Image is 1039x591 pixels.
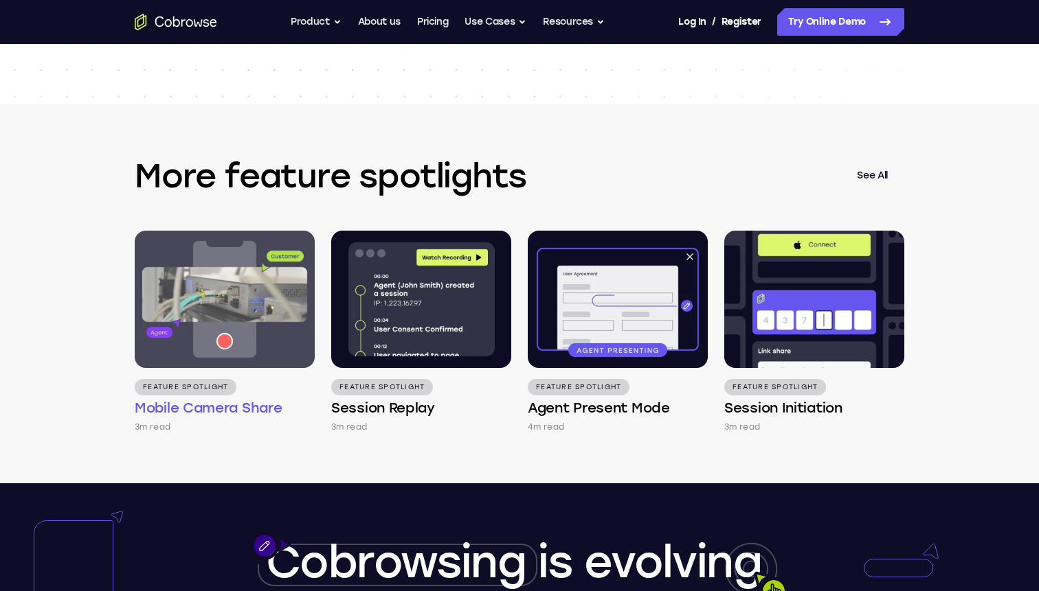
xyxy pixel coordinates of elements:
img: Mobile Camera Share [135,231,315,368]
a: Feature Spotlight Session Replay 3m read [331,231,511,434]
button: Resources [543,8,605,36]
button: Use Cases [465,8,526,36]
a: Feature Spotlight Mobile Camera Share 3m read [135,231,315,434]
p: 3m read [135,420,170,434]
p: Feature Spotlight [331,379,433,395]
h4: Session Replay [331,398,435,417]
h4: Agent Present Mode [528,398,670,417]
a: Feature Spotlight Agent Present Mode 4m read [528,231,708,434]
img: Agent Present Mode [528,231,708,368]
h4: Mobile Camera Share [135,398,282,417]
a: Register [722,8,761,36]
p: Feature Spotlight [528,379,629,395]
a: About us [358,8,401,36]
span: evolving [584,535,761,588]
a: Feature Spotlight Session Initiation 3m read [724,231,904,434]
h4: Session Initiation [724,398,842,417]
p: Feature Spotlight [724,379,826,395]
h3: More feature spotlights [135,154,840,198]
a: Try Online Demo [777,8,904,36]
p: 3m read [724,420,760,434]
img: Session Initiation [724,231,904,368]
img: Session Replay [331,231,511,368]
a: Go to the home page [135,14,217,30]
a: Pricing [417,8,449,36]
span: Cobrowsing [266,535,526,588]
p: 4m read [528,420,564,434]
button: Product [291,8,342,36]
span: / [712,14,716,30]
p: Feature Spotlight [135,379,236,395]
a: Log In [678,8,706,36]
a: See All [840,159,904,192]
p: 3m read [331,420,367,434]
